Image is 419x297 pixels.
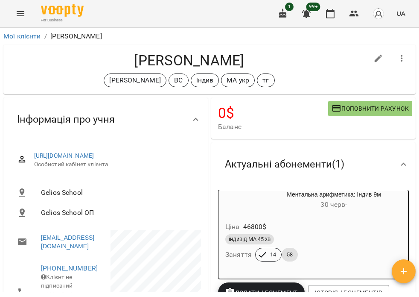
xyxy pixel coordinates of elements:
[41,18,84,23] span: For Business
[34,160,194,169] span: Особистий кабінет клієнта
[174,75,183,85] p: ВС
[282,251,298,259] span: 58
[225,249,252,261] h6: Заняття
[218,104,328,122] h4: 0 $
[262,75,269,85] p: тг
[169,74,188,87] div: ВС
[396,9,405,18] span: UA
[218,190,259,211] div: Ментальна арифметика: Індив 9м
[41,233,97,250] a: [EMAIL_ADDRESS][DOMAIN_NAME]
[41,208,194,218] span: Gelios School ОП
[393,6,409,21] button: UA
[10,52,368,69] h4: [PERSON_NAME]
[41,273,73,297] span: Клієнт не підписаний на ViberBot!
[41,264,98,272] a: [PHONE_NUMBER]
[225,235,274,243] span: індивід МА 45 хв
[104,74,166,87] div: [PERSON_NAME]
[225,221,240,233] h6: Ціна
[10,3,31,24] button: Menu
[320,200,347,209] span: 30 черв -
[265,251,281,259] span: 14
[218,190,408,272] button: Ментальна арифметика: Індив 9м30 черв- Ціна46800$індивід МА 45 хвЗаняття1458
[3,97,208,141] div: Інформація про учня
[41,4,84,17] img: Voopty Logo
[3,32,41,40] a: Мої клієнти
[257,74,274,87] div: тг
[41,188,194,198] span: Gelios School
[332,103,409,114] span: Поповнити рахунок
[191,74,219,87] div: індив
[306,3,320,11] span: 99+
[243,222,267,232] p: 46800 $
[211,142,416,186] div: Актуальні абонементи(1)
[3,31,416,41] nav: breadcrumb
[259,190,408,211] div: Ментальна арифметика: Індив 9м
[328,101,412,116] button: Поповнити рахунок
[225,158,344,171] span: Актуальні абонементи ( 1 )
[285,3,294,11] span: 1
[218,122,328,132] span: Баланс
[109,75,161,85] p: [PERSON_NAME]
[17,113,115,126] span: Інформація про учня
[196,75,214,85] p: індив
[34,152,94,159] a: [URL][DOMAIN_NAME]
[50,31,102,41] p: [PERSON_NAME]
[221,74,255,87] div: МА укр
[372,8,384,20] img: avatar_s.png
[44,31,47,41] li: /
[227,75,249,85] p: МА укр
